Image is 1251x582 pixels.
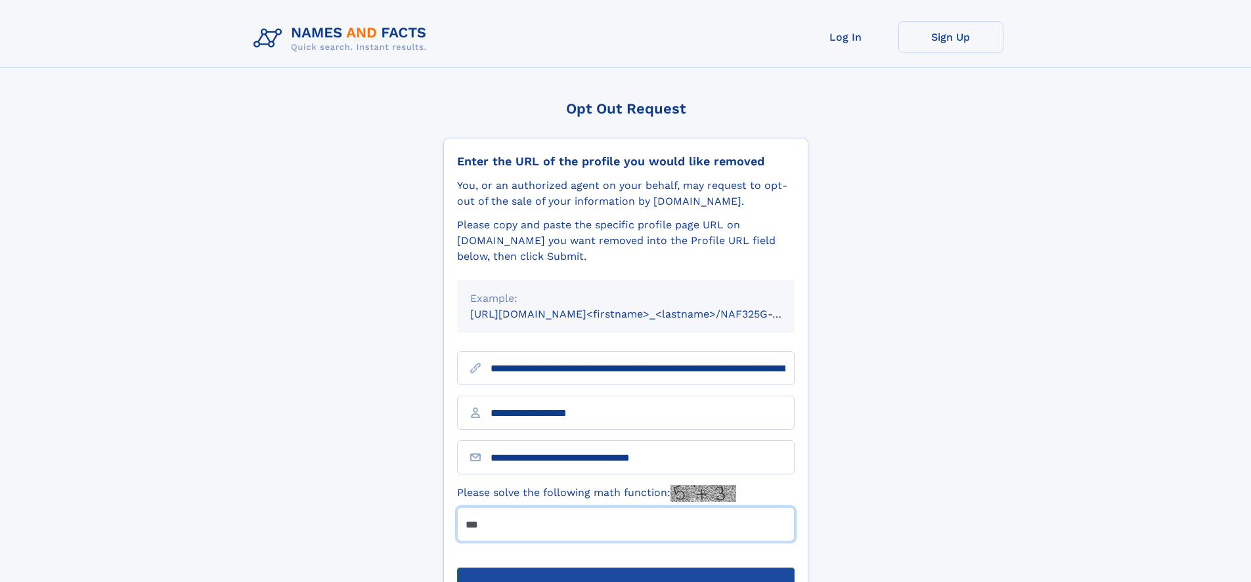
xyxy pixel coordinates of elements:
[457,178,795,209] div: You, or an authorized agent on your behalf, may request to opt-out of the sale of your informatio...
[898,21,1003,53] a: Sign Up
[457,217,795,264] div: Please copy and paste the specific profile page URL on [DOMAIN_NAME] you want removed into the Pr...
[443,100,808,117] div: Opt Out Request
[470,308,820,320] small: [URL][DOMAIN_NAME]<firstname>_<lastname>/NAF325G-xxxxxxxx
[248,21,437,56] img: Logo Names and Facts
[457,154,795,169] div: Enter the URL of the profile you would like removed
[470,291,781,306] div: Example:
[457,485,736,502] label: Please solve the following math function:
[793,21,898,53] a: Log In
